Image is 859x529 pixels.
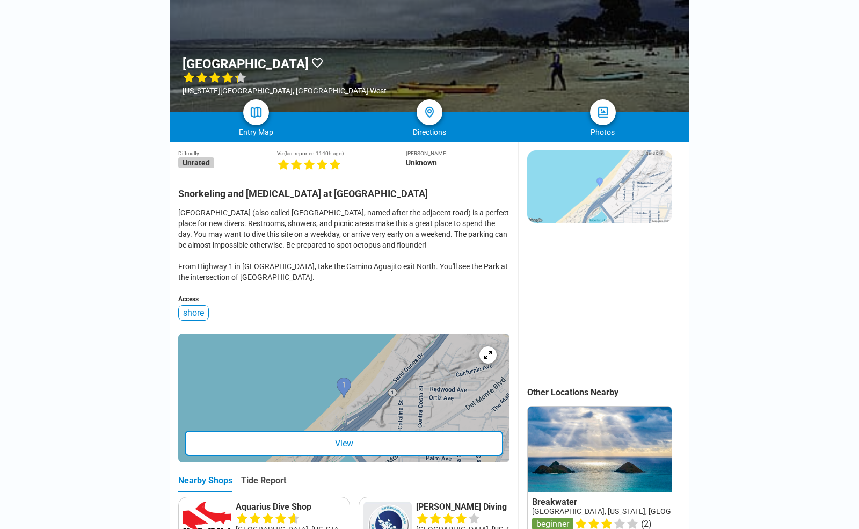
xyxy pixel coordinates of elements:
[638,11,848,158] iframe: Sign in with Google Dialog
[516,128,689,136] div: Photos
[406,150,509,156] div: [PERSON_NAME]
[170,128,343,136] div: Entry Map
[178,150,277,156] div: Difficulty
[250,106,263,119] img: map
[178,182,509,199] h2: Snorkeling and [MEDICAL_DATA] at [GEOGRAPHIC_DATA]
[183,86,387,95] div: [US_STATE][GEOGRAPHIC_DATA], [GEOGRAPHIC_DATA] West
[416,502,526,512] a: [PERSON_NAME] Diving Center, LLC
[527,150,672,223] img: staticmap
[178,207,509,282] div: [GEOGRAPHIC_DATA] (also called [GEOGRAPHIC_DATA], named after the adjacent road) is a perfect pla...
[178,475,232,492] div: Nearby Shops
[277,150,405,156] div: Viz (last reported 1140h ago)
[183,56,309,71] h1: [GEOGRAPHIC_DATA]
[178,305,209,321] div: shore
[243,99,269,125] a: map
[178,295,509,303] div: Access
[406,158,509,167] div: Unknown
[185,431,503,456] div: View
[417,99,442,125] a: directions
[532,507,721,516] a: [GEOGRAPHIC_DATA], [US_STATE], [GEOGRAPHIC_DATA]
[178,157,214,168] span: Unrated
[241,475,286,492] div: Tide Report
[178,334,509,462] a: entry mapView
[423,106,436,119] img: directions
[590,99,616,125] a: photos
[236,502,345,512] a: Aquarius Dive Shop
[596,106,609,119] img: photos
[527,387,689,397] div: Other Locations Nearby
[343,128,516,136] div: Directions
